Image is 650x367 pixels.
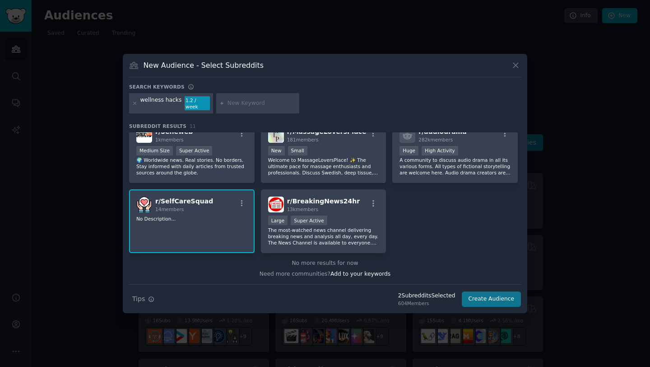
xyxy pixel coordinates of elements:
span: Add to your keywords [330,271,390,277]
div: Super Active [291,216,327,225]
span: r/ BreakingNews24hr [287,198,360,205]
p: A community to discuss audio drama in all its various forms. All types of fictional storytelling ... [399,157,511,176]
div: 604 Members [398,300,455,306]
span: 282k members [418,137,453,142]
span: 181 members [287,137,319,142]
div: Small [288,146,307,155]
div: High Activity [422,146,458,155]
span: Tips [132,294,145,304]
div: No more results for now [129,259,521,268]
div: 2 Subreddit s Selected [398,292,455,300]
p: The most-watched news channel delivering breaking news and analysis all day, every day. The News ... [268,227,379,246]
span: 14 members [155,207,184,212]
div: New [268,146,285,155]
img: SelfCareSquad [136,197,152,212]
div: Huge [399,146,418,155]
p: No Description... [136,216,247,222]
div: wellness hacks [140,96,182,111]
span: 11 [190,123,196,129]
div: 1.2 / week [185,96,210,111]
p: Welcome to MassageLoversPlace! ✨ The ultimate pace for massage enthusiasts and professionals. Dis... [268,157,379,176]
button: Create Audience [462,292,521,307]
img: MassageLoversPlace [268,127,284,143]
button: Tips [129,291,158,307]
span: 13k members [287,207,318,212]
input: New Keyword [227,99,296,108]
span: r/ SelfCareSquad [155,198,213,205]
h3: New Audience - Select Subreddits [144,61,264,70]
span: 1k members [155,137,184,142]
div: Super Active [176,146,213,155]
p: 🌍 Worldwide news. Real stories. No borders. Stay informed with daily articles from trusted source... [136,157,247,176]
div: Medium Size [136,146,173,155]
div: Need more communities? [129,267,521,278]
h3: Search keywords [129,84,185,90]
img: Seneweb [136,127,152,143]
img: BreakingNews24hr [268,197,284,212]
div: Large [268,216,288,225]
span: Subreddit Results [129,123,186,129]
